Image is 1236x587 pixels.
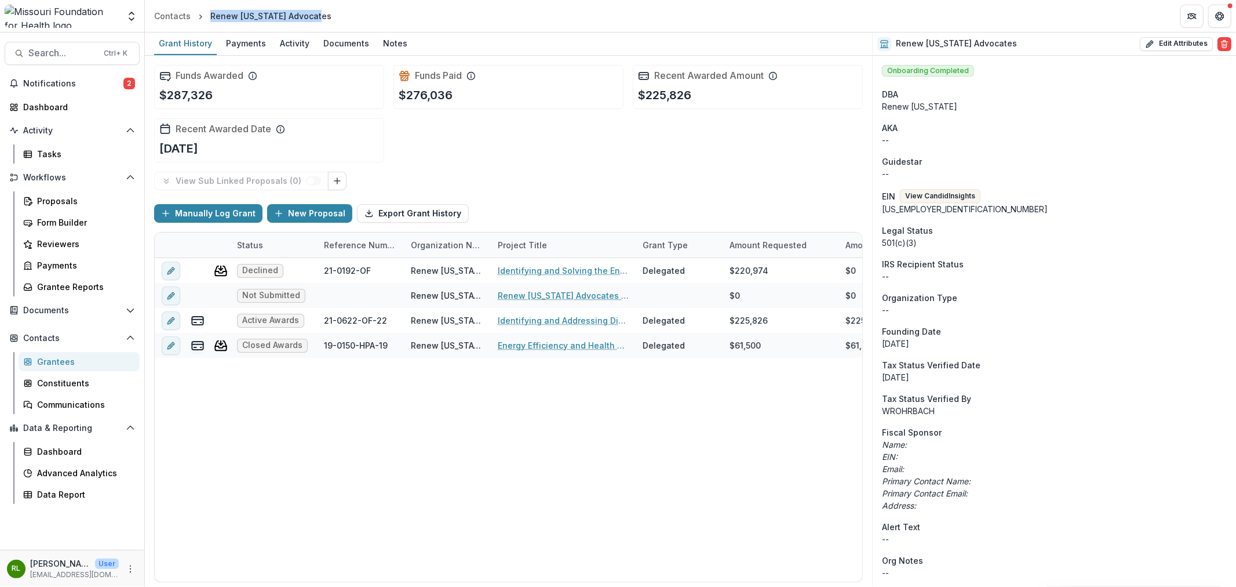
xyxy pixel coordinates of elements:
[123,562,137,576] button: More
[19,256,140,275] a: Payments
[882,100,1227,113] div: Renew [US_STATE]
[1208,5,1231,28] button: Get Help
[324,314,387,327] div: 21-0622-OF-22
[37,377,130,389] div: Constituents
[37,398,130,411] div: Communications
[28,48,97,59] span: Search...
[154,10,191,22] div: Contacts
[882,440,907,450] i: Name:
[37,488,130,501] div: Data Report
[882,325,941,338] span: Founding Date
[5,97,140,117] a: Dashboard
[643,264,685,277] div: Delegated
[882,567,1227,579] p: --
[498,289,629,302] a: Renew [US_STATE] Advocates - [DATE] - [DATE] Request for Concept Papers
[882,452,898,462] i: EIN:
[882,533,1227,545] p: --
[317,233,404,258] div: Reference Number
[1140,37,1213,51] button: Edit Attributes
[23,101,130,113] div: Dashboard
[176,124,271,135] h2: Recent Awarded Date
[845,264,856,277] div: $0
[882,405,1227,417] p: WROHRBACH
[730,264,768,277] div: $220,974
[242,266,278,276] span: Declined
[636,233,723,258] div: Grant Type
[5,5,119,28] img: Missouri Foundation for Health logo
[37,445,130,458] div: Dashboard
[882,426,942,439] span: Fiscal Sponsor
[882,270,1227,282] div: --
[411,289,484,302] div: Renew [US_STATE] Advocates
[882,464,904,474] i: Email:
[37,259,130,271] div: Payments
[845,339,877,352] div: $61,500
[882,488,968,498] i: Primary Contact Email:
[882,237,1227,249] div: 501(c)(3)
[37,238,130,250] div: Reviewers
[176,176,306,186] p: View Sub Linked Proposals ( 0 )
[491,233,636,258] div: Project Title
[882,155,922,168] span: Guidestar
[411,339,484,352] div: Renew [US_STATE] Advocates
[415,70,462,81] h2: Funds Paid
[5,74,140,93] button: Notifications2
[638,86,691,104] p: $225,826
[23,173,121,183] span: Workflows
[191,314,205,328] button: view-payments
[154,35,217,52] div: Grant History
[221,35,271,52] div: Payments
[19,442,140,461] a: Dashboard
[723,233,838,258] div: Amount Requested
[101,47,130,60] div: Ctrl + K
[399,86,453,104] p: $276,036
[5,168,140,187] button: Open Workflows
[191,339,205,353] button: view-payments
[882,190,895,202] p: EIN
[23,126,121,136] span: Activity
[19,352,140,371] a: Grantees
[654,70,764,81] h2: Recent Awarded Amount
[317,239,404,251] div: Reference Number
[19,395,140,414] a: Communications
[37,216,130,229] div: Form Builder
[404,233,491,258] div: Organization Name
[242,316,299,325] span: Active Awards
[19,144,140,164] a: Tasks
[1180,5,1204,28] button: Partners
[154,172,329,190] button: View Sub Linked Proposals (0)
[643,339,685,352] div: Delegated
[882,359,980,371] span: Tax Status Verified Date
[5,301,140,320] button: Open Documents
[882,122,898,134] span: AKA
[900,189,980,203] button: View CandidInsights
[162,287,180,305] button: edit
[162,336,180,355] button: edit
[882,65,974,77] span: Onboarding Completed
[882,292,957,304] span: Organization Type
[275,32,314,55] a: Activity
[319,32,374,55] a: Documents
[275,35,314,52] div: Activity
[19,463,140,483] a: Advanced Analytics
[162,311,180,330] button: edit
[12,565,21,572] div: Rebekah Lerch
[882,304,1227,316] p: --
[838,233,925,258] div: Amount Awarded
[221,32,271,55] a: Payments
[37,281,130,293] div: Grantee Reports
[357,204,469,223] button: Export Grant History
[324,339,388,352] div: 19-0150-HPA-19
[95,559,119,569] p: User
[23,306,121,316] span: Documents
[123,78,135,89] span: 2
[491,239,554,251] div: Project Title
[37,356,130,368] div: Grantees
[882,88,898,100] span: DBA
[267,204,352,223] button: New Proposal
[498,339,629,352] a: Energy Efficiency and Health & Housing
[882,338,1227,350] div: [DATE]
[882,476,971,486] i: Primary Contact Name:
